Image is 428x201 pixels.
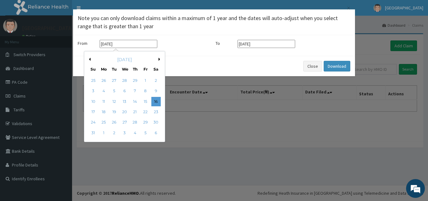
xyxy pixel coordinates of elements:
button: Close [303,61,322,71]
div: Choose Sunday, March 3rd, 2024 [89,87,98,96]
div: month 2024-03 [88,76,161,138]
div: Choose Saturday, March 23rd, 2024 [151,107,161,117]
div: Chat with us now [33,35,105,43]
div: Choose Tuesday, March 26th, 2024 [109,118,119,127]
div: Choose Saturday, March 16th, 2024 [151,97,161,106]
div: Choose Thursday, March 28th, 2024 [130,118,140,127]
div: Choose Saturday, March 9th, 2024 [151,87,161,96]
input: Select start date [100,40,157,48]
div: Choose Friday, March 29th, 2024 [141,118,150,127]
div: Choose Thursday, March 7th, 2024 [130,87,140,96]
div: Choose Wednesday, March 27th, 2024 [120,118,129,127]
div: Choose Tuesday, February 27th, 2024 [109,76,119,85]
label: To [216,40,234,46]
div: Tu [112,66,117,72]
button: Previous Month [87,58,91,61]
div: Choose Tuesday, March 19th, 2024 [109,107,119,117]
div: Sa [153,66,159,72]
div: Choose Friday, March 22nd, 2024 [141,107,150,117]
div: Choose Monday, March 25th, 2024 [99,118,108,127]
span: We're online! [36,61,86,124]
div: Choose Monday, February 26th, 2024 [99,76,108,85]
div: Choose Monday, March 18th, 2024 [99,107,108,117]
div: Choose Saturday, March 2nd, 2024 [151,76,161,85]
div: Choose Wednesday, March 6th, 2024 [120,87,129,96]
div: Su [91,66,96,72]
div: Choose Friday, March 1st, 2024 [141,76,150,85]
div: Choose Tuesday, April 2nd, 2024 [109,128,119,138]
div: Mo [101,66,106,72]
input: Select end date [237,40,295,48]
span: × [347,4,350,12]
div: Choose Friday, March 15th, 2024 [141,97,150,106]
div: Choose Wednesday, March 20th, 2024 [120,107,129,117]
div: [DATE] [87,56,162,63]
div: Choose Sunday, February 25th, 2024 [89,76,98,85]
img: d_794563401_company_1708531726252_794563401 [12,31,25,47]
div: Choose Sunday, March 24th, 2024 [89,118,98,127]
div: Choose Sunday, March 10th, 2024 [89,97,98,106]
div: Choose Monday, March 11th, 2024 [99,97,108,106]
div: Minimize live chat window [103,3,118,18]
button: Next Month [159,58,162,61]
div: Choose Thursday, March 14th, 2024 [130,97,140,106]
div: Choose Friday, April 5th, 2024 [141,128,150,138]
div: Choose Sunday, March 31st, 2024 [89,128,98,138]
div: Choose Sunday, March 17th, 2024 [89,107,98,117]
button: Download [324,61,350,71]
div: Choose Monday, April 1st, 2024 [99,128,108,138]
div: We [122,66,127,72]
textarea: Type your message and hit 'Enter' [3,134,119,156]
div: Fr [143,66,148,72]
div: Choose Tuesday, March 5th, 2024 [109,87,119,96]
div: Choose Saturday, March 30th, 2024 [151,118,161,127]
div: Choose Tuesday, March 12th, 2024 [109,97,119,106]
button: Close [346,5,350,11]
div: Choose Wednesday, February 28th, 2024 [120,76,129,85]
label: From [78,40,97,46]
div: Choose Thursday, March 21st, 2024 [130,107,140,117]
div: Th [133,66,138,72]
h4: Note you can only download claims within a maximum of 1 year and the dates will auto-adjust when ... [78,14,350,30]
div: Choose Friday, March 8th, 2024 [141,87,150,96]
div: Choose Monday, March 4th, 2024 [99,87,108,96]
div: Choose Thursday, February 29th, 2024 [130,76,140,85]
div: Choose Saturday, April 6th, 2024 [151,128,161,138]
div: Choose Wednesday, March 13th, 2024 [120,97,129,106]
div: Choose Thursday, April 4th, 2024 [130,128,140,138]
div: Choose Wednesday, April 3rd, 2024 [120,128,129,138]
